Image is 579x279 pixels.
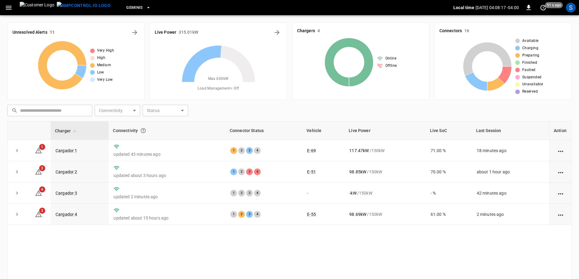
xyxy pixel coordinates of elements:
[230,190,237,196] div: 1
[35,212,42,216] a: 3
[557,169,564,175] div: action cell options
[12,146,22,155] button: expand row
[39,144,45,150] span: 1
[557,148,564,154] div: action cell options
[254,190,261,196] div: 4
[230,147,237,154] div: 1
[254,211,261,218] div: 4
[113,125,221,136] div: Connectivity
[522,74,542,80] span: Suspended
[349,148,369,154] p: 117.47 kW
[56,148,77,153] a: Cargador 1
[522,53,540,59] span: Preparing
[426,140,472,161] td: 71.00 %
[39,208,45,214] span: 3
[522,45,538,51] span: Charging
[138,125,149,136] button: Connection between the charger and our software.
[254,147,261,154] div: 4
[522,81,543,87] span: Unavailable
[20,2,54,13] img: Customer Logo
[557,190,564,196] div: action cell options
[426,121,472,140] th: Live SoC
[56,191,77,196] a: Cargador 3
[385,56,396,62] span: Online
[522,89,538,95] span: Reserved
[344,121,425,140] th: Live Power
[97,48,114,54] span: Very High
[472,182,549,204] td: 42 minutes ago
[464,28,469,34] h6: 16
[12,189,22,198] button: expand row
[124,2,153,14] button: Geminis
[307,148,316,153] a: E-69
[349,190,356,196] p: - kW
[472,161,549,182] td: about 1 hour ago
[349,169,366,175] p: 98.85 kW
[57,2,110,9] img: ampcontrol.io logo
[179,29,198,36] h6: 315.01 kW
[307,212,316,217] a: E-55
[97,62,111,68] span: Medium
[453,5,474,11] p: Local time
[317,28,320,34] h6: 4
[238,190,245,196] div: 2
[35,169,42,174] a: 3
[426,161,472,182] td: 70.00 %
[238,147,245,154] div: 2
[522,67,536,73] span: Faulted
[522,60,537,66] span: Finished
[349,211,366,217] p: 98.69 kW
[97,70,104,76] span: Low
[113,172,220,179] p: updated about 3 hours ago
[472,204,549,225] td: 2 minutes ago
[302,121,344,140] th: Vehicle
[12,29,47,36] h6: Unresolved Alerts
[538,3,548,12] button: set refresh interval
[230,168,237,175] div: 1
[225,121,302,140] th: Connector Status
[97,55,106,61] span: High
[246,211,253,218] div: 3
[549,121,571,140] th: Action
[297,28,315,34] h6: Chargers
[238,168,245,175] div: 2
[566,3,576,12] div: profile-icon
[426,204,472,225] td: 61.00 %
[50,29,55,36] h6: 11
[238,211,245,218] div: 2
[39,165,45,171] span: 3
[130,28,140,37] button: All Alerts
[126,4,143,11] span: Geminis
[476,5,519,11] p: [DATE] 04:08:17 -04:00
[113,194,220,200] p: updated 2 minutes ago
[557,211,564,217] div: action cell options
[55,127,79,134] span: Charger
[12,167,22,176] button: expand row
[254,168,261,175] div: 4
[230,211,237,218] div: 1
[272,28,282,37] button: Energy Overview
[545,2,563,8] span: 51 s ago
[472,121,549,140] th: Last Session
[39,186,45,192] span: 4
[12,210,22,219] button: expand row
[56,212,77,217] a: Cargador 4
[302,182,344,204] td: -
[35,190,42,195] a: 4
[246,190,253,196] div: 3
[426,182,472,204] td: - %
[208,76,229,82] span: Max. 600 kW
[385,63,397,69] span: Offline
[307,169,316,174] a: E-51
[472,140,549,161] td: 18 minutes ago
[246,147,253,154] div: 3
[155,29,176,36] h6: Live Power
[113,151,220,157] p: updated 43 minutes ago
[56,169,77,174] a: Cargador 2
[246,168,253,175] div: 3
[439,28,462,34] h6: Connectors
[349,211,421,217] div: / 150 kW
[522,38,539,44] span: Available
[35,148,42,152] a: 1
[198,86,239,92] span: Load Management = Off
